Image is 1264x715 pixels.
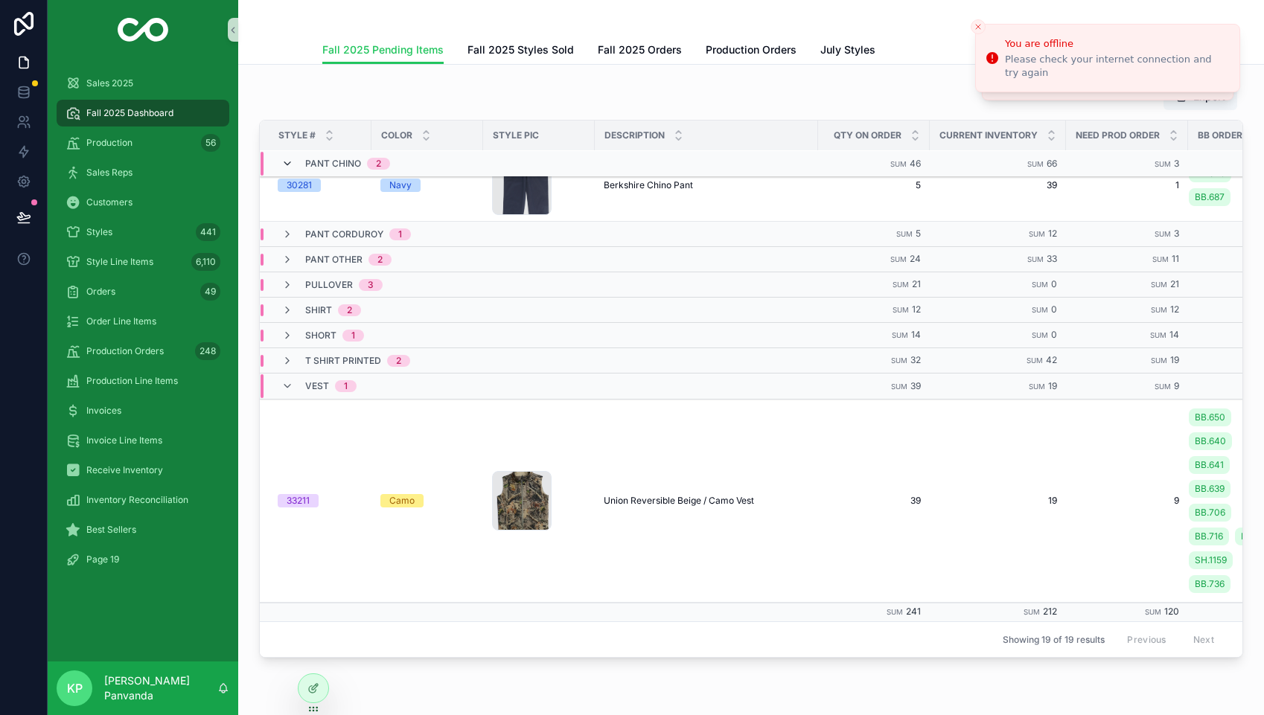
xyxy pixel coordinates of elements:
[706,36,797,66] a: Production Orders
[493,129,539,141] span: Style Pic
[1032,331,1048,339] small: Sum
[892,331,908,339] small: Sum
[827,179,921,191] a: 5
[910,157,921,168] span: 46
[67,679,83,697] span: KP
[1189,480,1231,498] a: BB.639
[1164,606,1179,617] span: 120
[57,546,229,573] a: Page 19
[381,129,412,141] span: Color
[467,36,574,66] a: Fall 2025 Styles Sold
[1195,483,1225,495] span: BB.639
[827,495,921,507] a: 39
[118,18,169,42] img: App logo
[1029,382,1045,391] small: Sum
[1151,306,1167,314] small: Sum
[891,356,907,365] small: Sum
[1198,129,1248,141] span: BB Orders
[305,355,381,367] span: T Shirt Printed
[1195,554,1227,566] span: SH.1159
[1189,575,1231,593] a: BB.736
[891,382,907,391] small: Sum
[389,494,415,507] div: Camo
[287,179,312,192] div: 30281
[86,226,112,238] span: Styles
[86,345,164,357] span: Production Orders
[376,158,381,170] div: 2
[1174,380,1179,391] span: 9
[1155,159,1171,167] small: Sum
[380,494,474,507] a: Camo
[305,330,336,342] span: Short
[1029,230,1045,238] small: Sum
[1169,329,1179,340] span: 14
[86,77,133,89] span: Sales 2025
[910,253,921,264] span: 24
[278,494,363,507] a: 33211
[1174,157,1179,168] span: 3
[200,283,220,301] div: 49
[305,279,353,291] span: Pullover
[1048,228,1057,239] span: 12
[347,304,352,316] div: 2
[1195,530,1223,542] span: BB.716
[1195,578,1225,590] span: BB.736
[57,487,229,513] a: Inventory Reconciliation
[1189,504,1231,522] a: BB.706
[57,278,229,305] a: Orders49
[86,196,133,208] span: Customers
[939,179,1057,191] a: 39
[890,255,907,263] small: Sum
[86,167,133,179] span: Sales Reps
[820,42,875,57] span: July Styles
[57,219,229,246] a: Styles441
[86,405,121,417] span: Invoices
[1151,280,1167,289] small: Sum
[368,279,374,291] div: 3
[57,457,229,484] a: Receive Inventory
[1189,551,1233,569] a: SH.1159
[916,228,921,239] span: 5
[389,179,412,192] div: Navy
[195,342,220,360] div: 248
[896,230,913,238] small: Sum
[305,380,329,392] span: Vest
[305,158,361,170] span: Pant Chino
[1075,495,1179,507] a: 9
[1189,188,1231,206] a: BB.687
[1170,278,1179,289] span: 21
[86,554,119,565] span: Page 19
[893,306,909,314] small: Sum
[278,129,316,141] span: Style #
[57,70,229,97] a: Sales 2025
[86,256,153,268] span: Style Line Items
[322,42,444,57] span: Fall 2025 Pending Items
[57,100,229,126] a: Fall 2025 Dashboard
[1047,157,1057,168] span: 66
[104,673,217,703] p: [PERSON_NAME] Panvanda
[1051,304,1057,315] span: 0
[820,36,875,66] a: July Styles
[1043,606,1057,617] span: 212
[1195,507,1225,519] span: BB.706
[1046,354,1057,365] span: 42
[86,286,115,298] span: Orders
[1189,432,1232,450] a: BB.640
[1032,280,1048,289] small: Sum
[57,397,229,424] a: Invoices
[598,42,682,57] span: Fall 2025 Orders
[57,189,229,216] a: Customers
[939,129,1038,141] span: Current Inventory
[1003,633,1105,645] span: Showing 19 of 19 results
[706,42,797,57] span: Production Orders
[398,228,402,240] div: 1
[1174,228,1179,239] span: 3
[910,380,921,391] span: 39
[1145,608,1161,616] small: Sum
[57,368,229,394] a: Production Line Items
[86,107,173,119] span: Fall 2025 Dashboard
[396,355,401,367] div: 2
